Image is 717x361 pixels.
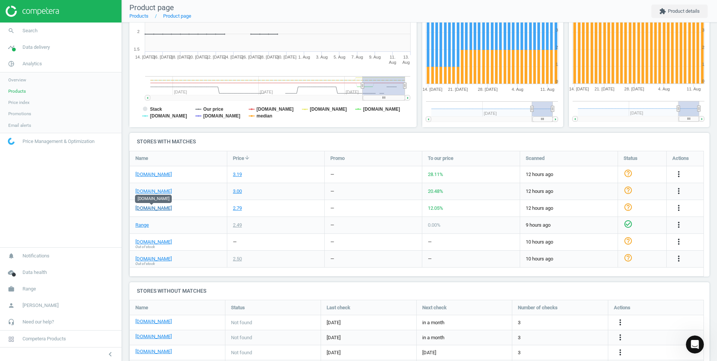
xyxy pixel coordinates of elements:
span: 12 hours ago [526,171,612,178]
button: more_vert [674,237,683,247]
i: help_outline [624,203,633,212]
span: Products [8,88,26,94]
span: Need our help? [22,319,54,325]
a: [DOMAIN_NAME] [135,318,172,325]
tspan: 21. [DATE] [448,87,468,92]
tspan: 16. [DATE] [153,55,173,59]
span: Name [135,304,148,311]
div: 3.19 [233,171,242,178]
span: To our price [428,155,453,162]
i: chevron_left [106,350,115,359]
tspan: [DOMAIN_NAME] [310,107,347,112]
button: more_vert [616,318,625,328]
i: more_vert [674,203,683,212]
a: Range [135,222,149,229]
tspan: [DOMAIN_NAME] [203,113,240,119]
text: 2 [702,45,704,50]
a: [DOMAIN_NAME] [135,256,172,262]
span: 12 hours ago [526,205,612,212]
span: [DATE] [327,319,411,326]
span: Overview [8,77,26,83]
span: 12.05 % [428,205,443,211]
button: more_vert [674,203,683,213]
i: more_vert [616,333,625,342]
div: — [330,256,334,262]
text: 3 [556,28,558,32]
tspan: 24. [DATE] [223,55,243,59]
h4: Stores with matches [129,133,709,150]
tspan: 28. [DATE] [624,87,644,92]
span: Promo [330,155,345,162]
span: Actions [672,155,689,162]
i: more_vert [674,220,683,229]
i: more_vert [674,187,683,196]
i: help_outline [624,253,633,262]
tspan: 28. [DATE] [478,87,498,92]
a: Products [129,13,148,19]
div: [DOMAIN_NAME] [135,195,172,203]
div: — [330,171,334,178]
text: 2 [137,29,139,34]
span: Name [135,155,148,162]
tspan: 5. Aug [334,55,345,59]
span: 28.11 % [428,171,443,177]
tspan: 14. [DATE] [423,87,442,92]
div: — [428,256,432,262]
i: help_outline [624,169,633,178]
span: Status [231,304,245,311]
i: headset_mic [4,315,18,329]
span: Product page [129,3,174,12]
span: Price [233,155,244,162]
span: Data delivery [22,44,50,51]
a: [DOMAIN_NAME] [135,171,172,178]
i: help_outline [624,186,633,195]
tspan: 28. [DATE] [259,55,279,59]
tspan: 4. Aug [512,87,523,92]
span: Not found [231,319,252,326]
tspan: 20. [DATE] [188,55,208,59]
span: 3 [518,319,520,326]
div: 2.50 [233,256,242,262]
a: [DOMAIN_NAME] [135,188,172,195]
span: Number of checks [518,304,558,311]
span: 10 hours ago [526,256,612,262]
tspan: 22. [DATE] [206,55,226,59]
div: — [330,188,334,195]
span: [DATE] [422,349,436,356]
div: 2.49 [233,222,242,229]
tspan: 3. Aug [316,55,328,59]
span: Status [624,155,637,162]
tspan: Stack [150,107,162,112]
button: more_vert [616,348,625,358]
tspan: 9. Aug [369,55,381,59]
button: more_vert [674,220,683,230]
span: Next check [422,304,447,311]
a: [DOMAIN_NAME] [135,333,172,340]
tspan: 30. [DATE] [277,55,297,59]
text: 3 [702,28,704,32]
span: [DATE] [327,334,411,341]
i: help_outline [624,236,633,245]
span: Not found [231,334,252,341]
text: 0 [702,79,704,84]
img: wGWNvw8QSZomAAAAABJRU5ErkJggg== [8,138,15,145]
span: Out of stock [135,261,155,266]
i: arrow_downward [244,155,250,161]
span: [PERSON_NAME] [22,302,58,309]
tspan: Aug [389,60,396,65]
span: 20.48 % [428,188,443,194]
i: person [4,298,18,313]
tspan: Aug [402,60,410,65]
tspan: 4. Aug [658,87,670,92]
span: 12 hours ago [526,188,612,195]
tspan: 11. Aug [540,87,554,92]
tspan: [DOMAIN_NAME] [256,107,294,112]
span: 3 [518,349,520,356]
div: — [330,205,334,212]
tspan: median [256,113,272,119]
tspan: 14. [DATE] [569,87,589,92]
tspan: 7. Aug [351,55,363,59]
div: — [330,239,334,245]
img: ajHJNr6hYgQAAAAASUVORK5CYII= [6,6,59,17]
div: — [330,222,334,229]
